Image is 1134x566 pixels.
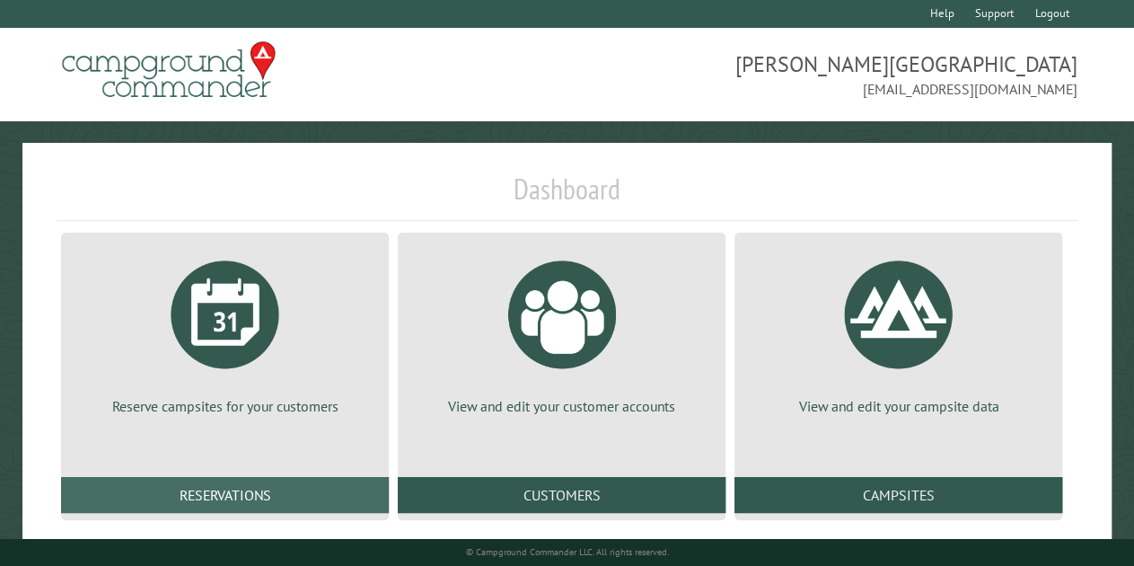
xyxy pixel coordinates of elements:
span: [PERSON_NAME][GEOGRAPHIC_DATA] [EMAIL_ADDRESS][DOMAIN_NAME] [567,49,1077,100]
h1: Dashboard [57,172,1077,221]
p: View and edit your customer accounts [419,396,704,416]
small: © Campground Commander LLC. All rights reserved. [466,546,669,558]
a: View and edit your campsite data [756,247,1041,416]
a: Campsites [734,477,1062,513]
a: Customers [398,477,725,513]
a: Reservations [61,477,389,513]
p: Reserve campsites for your customers [83,396,367,416]
p: View and edit your campsite data [756,396,1041,416]
a: Reserve campsites for your customers [83,247,367,416]
a: View and edit your customer accounts [419,247,704,416]
img: Campground Commander [57,35,281,105]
